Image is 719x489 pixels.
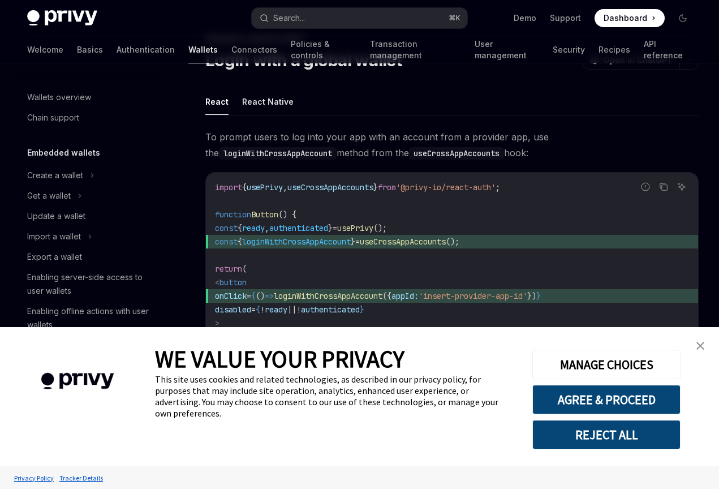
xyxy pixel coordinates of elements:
[283,182,287,192] span: ,
[689,334,712,357] a: close banner
[496,182,500,192] span: ;
[409,147,504,160] code: useCrossAppAccounts
[265,291,274,301] span: =>
[274,291,382,301] span: loginWithCrossAppAccount
[215,237,238,247] span: const
[242,88,294,115] button: React Native
[287,304,296,315] span: ||
[396,182,496,192] span: '@privy-io/react-auth'
[301,304,360,315] span: authenticated
[265,304,287,315] span: ready
[333,223,337,233] span: =
[553,36,585,63] a: Security
[595,9,665,27] a: Dashboard
[273,11,305,25] div: Search...
[328,223,333,233] span: }
[27,304,156,332] div: Enabling offline actions with user wallets
[27,230,81,243] div: Import a wallet
[256,291,265,301] span: ()
[604,12,647,24] span: Dashboard
[247,182,283,192] span: usePrivy
[215,304,251,315] span: disabled
[215,209,251,220] span: function
[215,291,247,301] span: onClick
[638,179,653,194] button: Report incorrect code
[155,344,404,374] span: WE VALUE YOUR PRIVACY
[57,468,106,488] a: Tracker Details
[242,237,351,247] span: loginWithCrossAppAccount
[269,223,328,233] span: authenticated
[251,209,278,220] span: Button
[278,209,296,220] span: () {
[287,182,373,192] span: useCrossAppAccounts
[251,304,256,315] span: =
[449,14,460,23] span: ⌘ K
[247,291,251,301] span: =
[27,146,100,160] h5: Embedded wallets
[656,179,671,194] button: Copy the contents from the code block
[215,223,238,233] span: const
[674,9,692,27] button: Toggle dark mode
[77,36,103,63] a: Basics
[27,250,82,264] div: Export a wallet
[155,374,515,419] div: This site uses cookies and related technologies, as described in our privacy policy, for purposes...
[355,237,360,247] span: =
[532,385,681,414] button: AGREE & PROCEED
[360,304,364,315] span: }
[205,129,699,161] span: To prompt users to log into your app with an account from a provider app, use the method from the...
[599,36,630,63] a: Recipes
[27,111,79,125] div: Chain support
[536,291,541,301] span: }
[215,277,219,288] span: <
[532,350,681,379] button: MANAGE CHOICES
[27,189,71,203] div: Get a wallet
[260,304,265,315] span: !
[11,468,57,488] a: Privacy Policy
[532,420,681,449] button: REJECT ALL
[696,342,704,350] img: close banner
[27,36,63,63] a: Welcome
[360,237,446,247] span: useCrossAppAccounts
[242,182,247,192] span: {
[527,291,536,301] span: })
[256,304,260,315] span: {
[188,36,218,63] a: Wallets
[17,357,138,406] img: company logo
[215,318,219,328] span: >
[446,237,459,247] span: ();
[674,179,689,194] button: Ask AI
[238,237,242,247] span: {
[242,223,265,233] span: ready
[475,36,539,63] a: User management
[18,267,163,301] a: Enabling server-side access to user wallets
[215,182,242,192] span: import
[205,88,229,115] button: React
[238,223,242,233] span: {
[378,182,396,192] span: from
[419,291,527,301] span: 'insert-provider-app-id'
[370,36,461,63] a: Transaction management
[117,36,175,63] a: Authentication
[242,264,247,274] span: (
[252,8,467,28] button: Search...⌘K
[296,304,301,315] span: !
[265,223,269,233] span: ,
[219,277,247,288] span: button
[291,36,356,63] a: Policies & controls
[373,223,387,233] span: ();
[231,36,277,63] a: Connectors
[351,237,355,247] span: }
[215,264,242,274] span: return
[514,12,536,24] a: Demo
[18,87,163,108] a: Wallets overview
[27,91,91,104] div: Wallets overview
[27,169,83,182] div: Create a wallet
[18,206,163,226] a: Update a wallet
[18,247,163,267] a: Export a wallet
[382,291,391,301] span: ({
[27,10,97,26] img: dark logo
[219,147,337,160] code: loginWithCrossAppAccount
[550,12,581,24] a: Support
[644,36,692,63] a: API reference
[27,209,85,223] div: Update a wallet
